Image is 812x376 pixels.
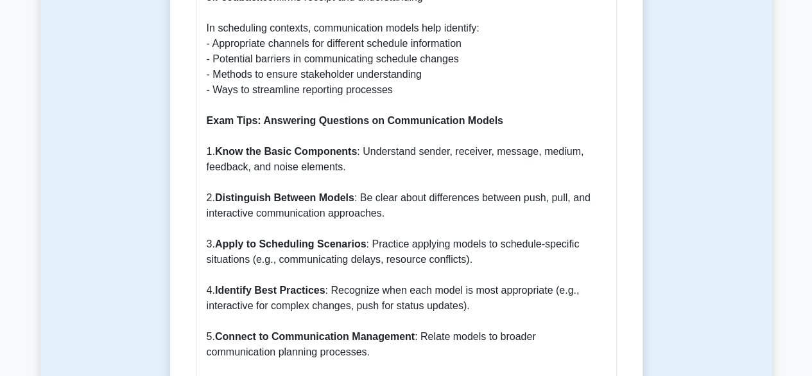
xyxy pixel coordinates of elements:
b: Exam Tips: Answering Questions on Communication Models [207,115,503,126]
b: Distinguish Between Models [215,192,354,203]
b: Connect to Communication Management [215,331,415,342]
b: Know the Basic Components [215,146,357,157]
b: Apply to Scheduling Scenarios [215,238,367,249]
b: Identify Best Practices [215,285,325,296]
